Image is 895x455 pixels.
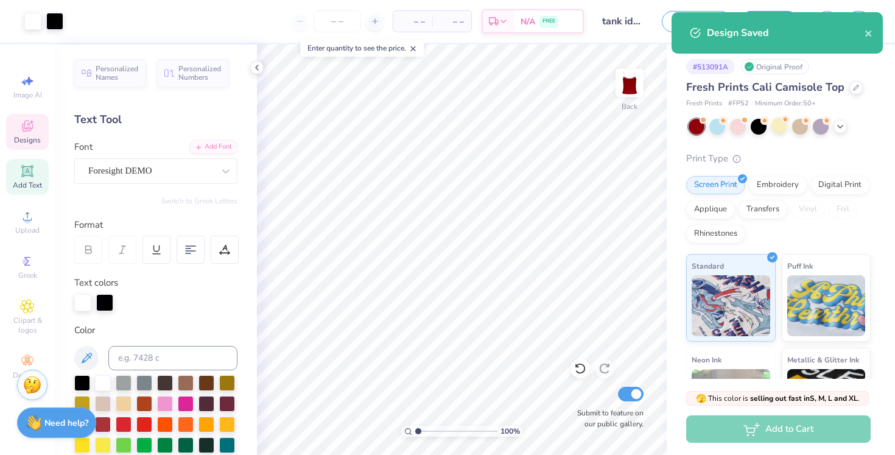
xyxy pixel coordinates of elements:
span: FREE [542,17,555,26]
div: Design Saved [707,26,865,40]
span: Minimum Order: 50 + [755,99,816,109]
span: Standard [692,259,724,272]
div: Color [74,323,237,337]
div: Rhinestones [686,225,745,243]
span: Decorate [13,370,42,380]
span: Personalized Numbers [178,65,222,82]
span: – – [401,15,425,28]
img: Standard [692,275,770,336]
span: 🫣 [696,393,706,404]
div: Screen Print [686,176,745,194]
span: Neon Ink [692,353,721,366]
input: – – [314,10,361,32]
strong: selling out fast in S, M, L and XL [750,393,858,403]
div: Transfers [739,200,787,219]
div: Foil [829,200,857,219]
img: Metallic & Glitter Ink [787,369,866,430]
div: # 513091A [686,59,735,74]
div: Format [74,218,239,232]
span: # FP52 [728,99,749,109]
span: This color is . [696,393,860,404]
img: Back [617,71,642,95]
div: Digital Print [810,176,869,194]
span: Image AI [13,90,42,100]
strong: Need help? [44,417,88,429]
span: Add Text [13,180,42,190]
div: Back [622,101,637,112]
label: Text colors [74,276,118,290]
span: Greek [18,270,37,280]
div: Enter quantity to see the price. [301,40,424,57]
input: Untitled Design [593,9,653,34]
span: Fresh Prints Cali Camisole Top [686,80,844,94]
div: Add Font [189,140,237,154]
span: 100 % [500,426,520,437]
button: Switch to Greek Letters [161,196,237,206]
label: Submit to feature on our public gallery. [570,407,644,429]
button: close [865,26,873,40]
div: Text Tool [74,111,237,128]
div: Original Proof [741,59,809,74]
div: Embroidery [749,176,807,194]
span: Personalized Names [96,65,139,82]
span: Upload [15,225,40,235]
span: Fresh Prints [686,99,722,109]
div: Vinyl [791,200,825,219]
span: N/A [521,15,535,28]
img: Puff Ink [787,275,866,336]
label: Font [74,140,93,154]
div: Print Type [686,152,871,166]
span: Designs [14,135,41,145]
input: e.g. 7428 c [108,346,237,370]
img: Neon Ink [692,369,770,430]
div: Applique [686,200,735,219]
button: Save as [662,11,731,32]
span: Puff Ink [787,259,813,272]
span: Metallic & Glitter Ink [787,353,859,366]
span: – – [440,15,464,28]
span: Clipart & logos [6,316,49,335]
